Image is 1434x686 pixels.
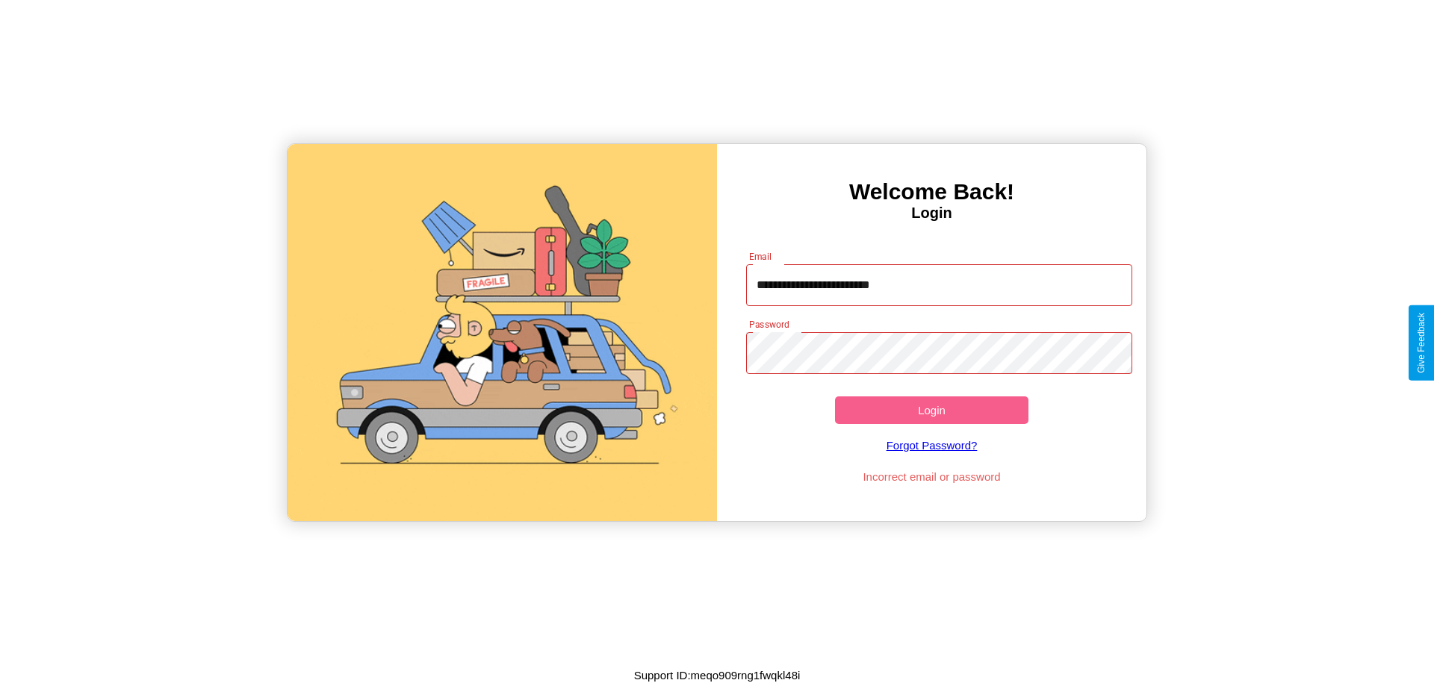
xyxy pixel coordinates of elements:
a: Forgot Password? [739,424,1126,467]
label: Password [749,318,789,331]
p: Support ID: meqo909rng1fwqkl48i [634,665,801,685]
button: Login [835,396,1028,424]
img: gif [288,144,717,521]
h3: Welcome Back! [717,179,1146,205]
h4: Login [717,205,1146,222]
p: Incorrect email or password [739,467,1126,487]
div: Give Feedback [1416,313,1427,373]
label: Email [749,250,772,263]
